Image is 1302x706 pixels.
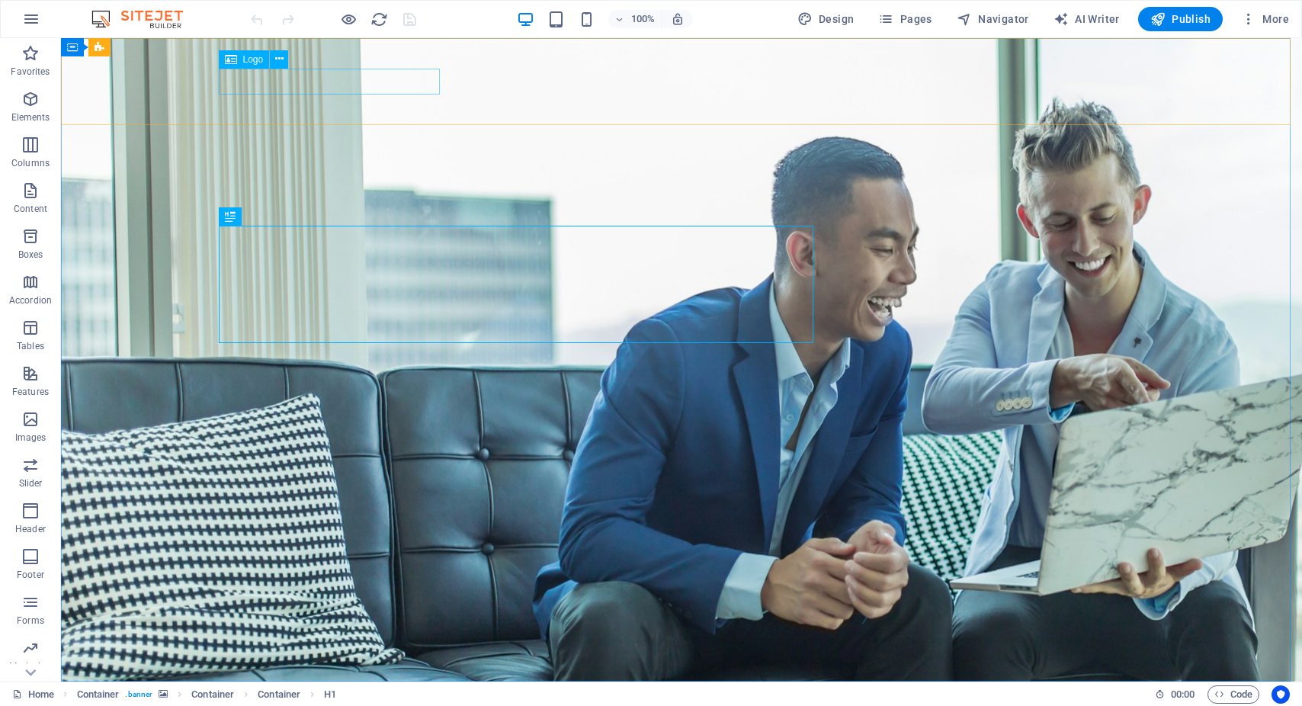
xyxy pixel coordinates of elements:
p: Images [15,432,46,444]
span: Click to select. Double-click to edit [258,685,300,704]
p: Favorites [11,66,50,78]
button: More [1235,7,1295,31]
span: Click to select. Double-click to edit [77,685,120,704]
i: On resize automatically adjust zoom level to fit chosen device. [671,12,685,26]
span: More [1241,11,1289,27]
p: Content [14,203,47,215]
p: Features [12,386,49,398]
button: Click here to leave preview mode and continue editing [339,10,358,28]
h6: Session time [1155,685,1195,704]
p: Accordion [9,294,52,306]
p: Elements [11,111,50,124]
p: Columns [11,157,50,169]
button: Navigator [951,7,1035,31]
span: Pages [878,11,932,27]
button: Design [791,7,861,31]
img: Editor Logo [88,10,202,28]
a: Click to cancel selection. Double-click to open Pages [12,685,54,704]
p: Forms [17,615,44,627]
button: reload [370,10,388,28]
button: 100% [608,10,662,28]
button: Pages [872,7,938,31]
p: Footer [17,569,44,581]
nav: breadcrumb [77,685,337,704]
div: Design (Ctrl+Alt+Y) [791,7,861,31]
span: Click to select. Double-click to edit [191,685,234,704]
h6: 100% [631,10,656,28]
button: Code [1207,685,1259,704]
span: Design [797,11,855,27]
span: Logo [243,55,264,64]
span: Click to select. Double-click to edit [324,685,336,704]
span: Code [1214,685,1252,704]
p: Header [15,523,46,535]
p: Marketing [9,660,51,672]
button: Publish [1138,7,1223,31]
i: This element contains a background [159,690,168,698]
span: Navigator [957,11,1029,27]
button: Usercentrics [1272,685,1290,704]
span: AI Writer [1053,11,1120,27]
span: 00 00 [1171,685,1195,704]
p: Boxes [18,249,43,261]
span: . banner [125,685,152,704]
p: Tables [17,340,44,352]
span: : [1182,688,1184,700]
i: Reload page [370,11,388,28]
span: Publish [1150,11,1211,27]
p: Slider [19,477,43,489]
button: AI Writer [1047,7,1126,31]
